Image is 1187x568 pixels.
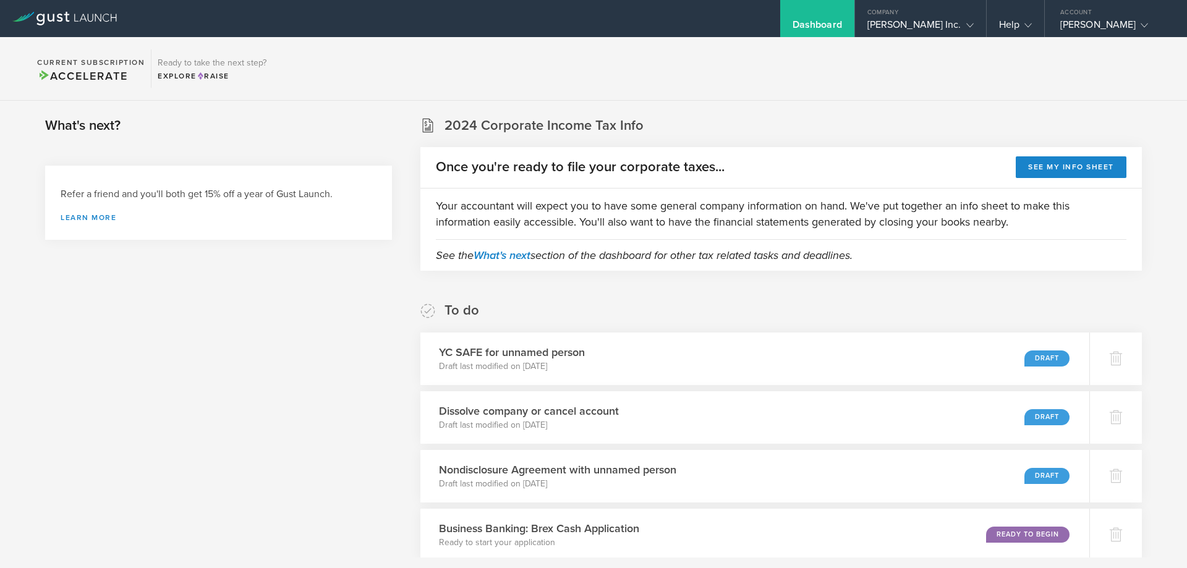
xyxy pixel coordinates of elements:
[37,69,127,83] span: Accelerate
[436,248,853,262] em: See the section of the dashboard for other tax related tasks and deadlines.
[436,198,1126,230] p: Your accountant will expect you to have some general company information on hand. We've put toget...
[61,214,377,221] a: Learn more
[151,49,273,88] div: Ready to take the next step?ExploreRaise
[420,509,1089,561] div: Business Banking: Brex Cash ApplicationReady to start your applicationReady to Begin
[439,360,585,373] p: Draft last modified on [DATE]
[197,72,229,80] span: Raise
[474,248,530,262] a: What's next
[439,520,639,536] h3: Business Banking: Brex Cash Application
[1024,409,1070,425] div: Draft
[439,462,676,478] h3: Nondisclosure Agreement with unnamed person
[445,117,644,135] h2: 2024 Corporate Income Tax Info
[158,70,266,82] div: Explore
[1125,509,1187,568] iframe: Chat Widget
[420,333,1089,385] div: YC SAFE for unnamed personDraft last modified on [DATE]Draft
[439,536,639,549] p: Ready to start your application
[158,59,266,67] h3: Ready to take the next step?
[45,117,121,135] h2: What's next?
[436,158,725,176] h2: Once you're ready to file your corporate taxes...
[1024,350,1070,367] div: Draft
[1024,468,1070,484] div: Draft
[793,19,842,37] div: Dashboard
[999,19,1032,37] div: Help
[439,419,619,431] p: Draft last modified on [DATE]
[445,302,479,320] h2: To do
[1060,19,1165,37] div: [PERSON_NAME]
[439,478,676,490] p: Draft last modified on [DATE]
[420,450,1089,502] div: Nondisclosure Agreement with unnamed personDraft last modified on [DATE]Draft
[37,59,145,66] h2: Current Subscription
[1016,156,1126,178] button: See my info sheet
[439,403,619,419] h3: Dissolve company or cancel account
[420,391,1089,444] div: Dissolve company or cancel accountDraft last modified on [DATE]Draft
[867,19,974,37] div: [PERSON_NAME] Inc.
[61,187,377,201] h3: Refer a friend and you'll both get 15% off a year of Gust Launch.
[986,527,1070,543] div: Ready to Begin
[439,344,585,360] h3: YC SAFE for unnamed person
